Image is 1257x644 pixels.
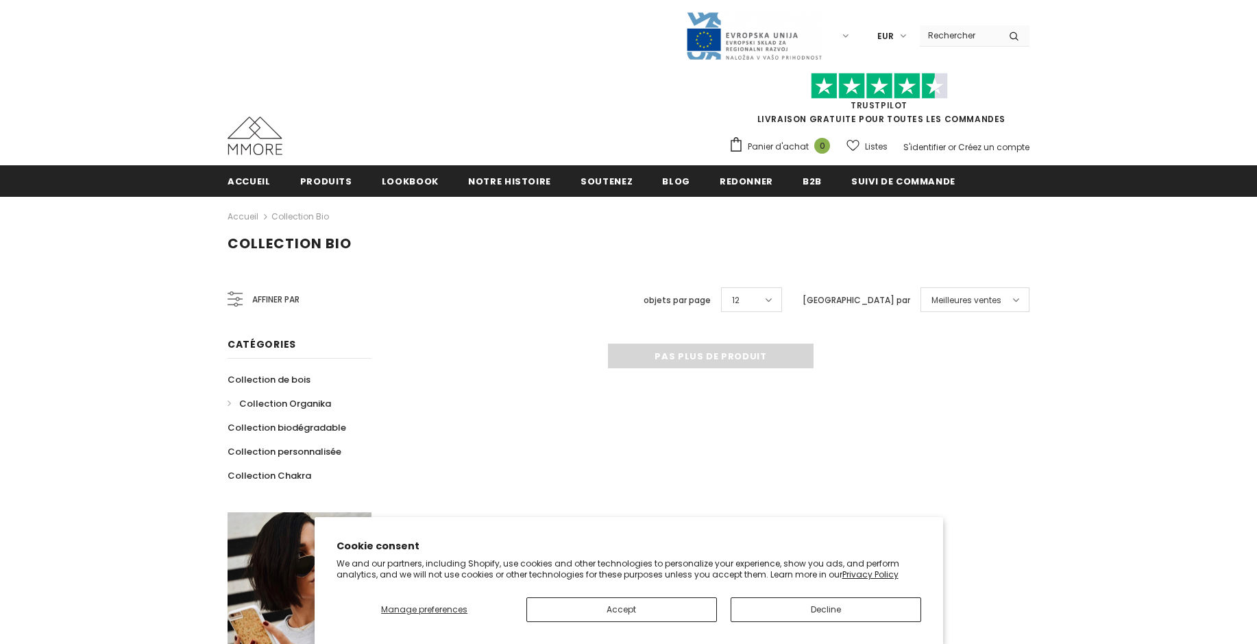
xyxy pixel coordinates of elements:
a: Privacy Policy [842,569,899,580]
a: Javni Razpis [685,29,822,41]
span: 0 [814,138,830,154]
img: Faites confiance aux étoiles pilotes [811,73,948,99]
span: Meilleures ventes [931,294,1001,307]
span: Catégories [228,337,296,351]
a: Collection Chakra [228,464,311,488]
a: Accueil [228,208,258,225]
span: or [948,141,956,153]
span: Produits [300,175,352,188]
a: Lookbook [382,165,439,196]
a: Collection Bio [271,211,329,222]
span: Accueil [228,175,271,188]
a: Collection de bois [228,368,310,392]
span: Affiner par [252,292,300,307]
label: objets par page [644,294,711,307]
a: Collection Organika [228,392,331,416]
span: Notre histoire [468,175,551,188]
a: TrustPilot [851,99,907,111]
span: soutenez [581,175,633,188]
button: Accept [526,597,717,622]
a: Listes [846,134,888,158]
span: Collection de bois [228,373,310,386]
span: Collection Chakra [228,469,311,482]
a: Collection personnalisée [228,440,341,464]
input: Search Site [920,25,999,45]
button: Manage preferences [337,597,513,622]
a: Notre histoire [468,165,551,196]
span: Collection Bio [228,234,352,253]
span: Blog [662,175,690,188]
a: soutenez [581,165,633,196]
a: Panier d'achat 0 [729,136,837,157]
span: Collection biodégradable [228,421,346,434]
span: Collection personnalisée [228,445,341,458]
a: Créez un compte [958,141,1029,153]
span: 12 [732,294,740,307]
span: Collection Organika [239,397,331,410]
span: Manage preferences [381,604,467,615]
span: Listes [865,140,888,154]
a: Collection biodégradable [228,416,346,440]
span: EUR [877,29,894,43]
img: Cas MMORE [228,117,282,155]
a: Redonner [720,165,773,196]
img: Javni Razpis [685,11,822,61]
a: Produits [300,165,352,196]
a: S'identifier [903,141,946,153]
a: Suivi de commande [851,165,955,196]
a: B2B [803,165,822,196]
label: [GEOGRAPHIC_DATA] par [803,294,910,307]
p: We and our partners, including Shopify, use cookies and other technologies to personalize your ex... [337,558,921,580]
span: Redonner [720,175,773,188]
span: Panier d'achat [748,140,809,154]
button: Decline [731,597,921,622]
h2: Cookie consent [337,539,921,553]
span: LIVRAISON GRATUITE POUR TOUTES LES COMMANDES [729,79,1029,125]
a: Accueil [228,165,271,196]
span: Lookbook [382,175,439,188]
span: B2B [803,175,822,188]
span: Suivi de commande [851,175,955,188]
a: Blog [662,165,690,196]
